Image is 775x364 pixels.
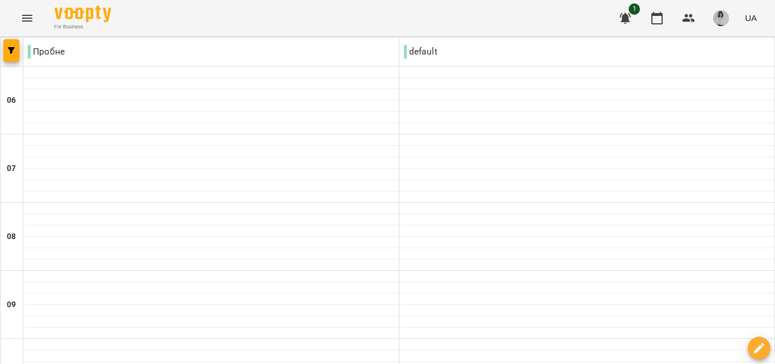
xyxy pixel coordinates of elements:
[713,10,729,26] img: eb511dc608e6a1c9fb3cdc180bce22c8.jpg
[740,7,761,28] button: UA
[7,231,16,243] h6: 08
[14,5,41,32] button: Menu
[745,12,757,24] span: UA
[7,299,16,311] h6: 09
[54,6,111,22] img: Voopty Logo
[404,45,437,58] p: default
[7,162,16,175] h6: 07
[54,23,111,31] span: For Business
[28,45,65,58] p: Пробне
[7,94,16,107] h6: 06
[629,3,640,15] span: 1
